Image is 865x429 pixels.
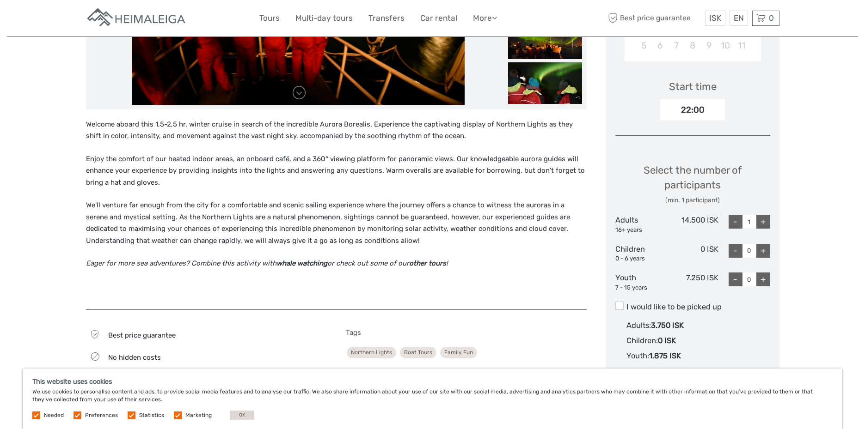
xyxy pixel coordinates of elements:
div: 7.250 ISK [667,272,718,292]
label: I would like to be picked up [615,302,770,313]
div: - [729,272,742,286]
p: Welcome aboard this 1,5-2,5 hr. winter cruise in search of the incredible Aurora Borealis. Experi... [86,119,587,142]
span: 0 ISK [658,336,676,345]
div: Choose Friday, October 10th, 2025 [717,38,733,53]
button: OK [230,411,254,420]
a: Transfers [368,12,405,25]
div: - [729,215,742,229]
label: Marketing [185,411,212,419]
span: Adults : [626,321,651,330]
span: 3.750 ISK [651,321,684,330]
div: Choose Saturday, October 11th, 2025 [733,38,749,53]
div: Youth [615,272,667,292]
div: Adults [615,215,667,234]
div: 14.500 ISK [667,215,718,234]
div: 0 ISK [667,244,718,263]
div: EN [730,11,748,26]
div: Choose Sunday, October 5th, 2025 [636,38,652,53]
div: 0 - 6 years [615,254,667,263]
label: Statistics [139,411,164,419]
a: Multi-day tours [295,12,353,25]
span: Youth : [626,351,649,360]
label: Needed [44,411,64,419]
div: Children [615,244,667,263]
strong: whale watching [276,259,327,267]
img: 9df917fcb9eb4eacb9408255a91551f1_slider_thumbnail.jpg [508,18,582,59]
div: Start time [669,79,717,94]
span: No hidden costs [108,353,161,362]
span: 0 [767,13,775,23]
a: Boat Tours [400,347,436,358]
p: Enjoy the comfort of our heated indoor areas, an onboard café, and a 360° viewing platform for pa... [86,153,587,189]
span: ISK [709,13,721,23]
strong: other tours [409,259,446,267]
p: We'll venture far enough from the city for a comfortable and scenic sailing experience where the ... [86,199,587,247]
span: Children : [626,336,658,345]
div: Choose Monday, October 6th, 2025 [652,38,668,53]
div: + [756,215,770,229]
a: Northern Lights [347,347,396,358]
img: 2cec1e61e8a54e51b211c4632445016c_slider_thumbnail.jpg [508,62,582,104]
div: + [756,272,770,286]
span: Best price guarantee [606,11,703,26]
em: ! [446,259,448,267]
a: Tours [259,12,280,25]
div: We use cookies to personalise content and ads, to provide social media features and to analyse ou... [23,369,842,429]
em: Eager for more sea adventures? Combine this activity with [86,259,276,267]
div: Choose Wednesday, October 8th, 2025 [684,38,700,53]
label: Preferences [85,411,118,419]
div: Choose Tuesday, October 7th, 2025 [668,38,684,53]
a: Family Fun [440,347,477,358]
em: or check out some of our [327,259,409,267]
span: Best price guarantee [108,331,176,339]
a: More [473,12,497,25]
h5: This website uses cookies [32,378,833,386]
div: 22:00 [660,99,725,121]
div: - [729,244,742,258]
img: Apartments in Reykjavik [86,7,188,30]
button: Open LiveChat chat widget [106,14,117,25]
div: Select the number of participants [615,163,770,205]
span: 1.875 ISK [649,351,681,360]
div: 16+ years [615,226,667,235]
p: We're away right now. Please check back later! [13,16,104,24]
div: Choose Thursday, October 9th, 2025 [701,38,717,53]
div: + [756,244,770,258]
div: (min. 1 participant) [615,196,770,205]
div: 7 - 15 years [615,284,667,292]
a: Car rental [420,12,457,25]
h5: Tags [346,328,587,337]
